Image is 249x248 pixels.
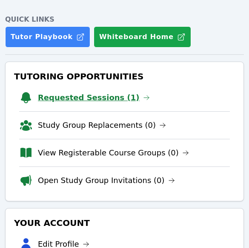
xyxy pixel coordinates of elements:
[12,215,237,231] h3: Your Account
[38,119,166,131] a: Study Group Replacements (0)
[5,26,90,48] a: Tutor Playbook
[38,147,189,159] a: View Registerable Course Groups (0)
[12,69,237,84] h3: Tutoring Opportunities
[5,14,244,25] h4: Quick Links
[94,26,191,48] button: Whiteboard Home
[38,175,175,186] a: Open Study Group Invitations (0)
[38,92,150,104] a: Requested Sessions (1)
